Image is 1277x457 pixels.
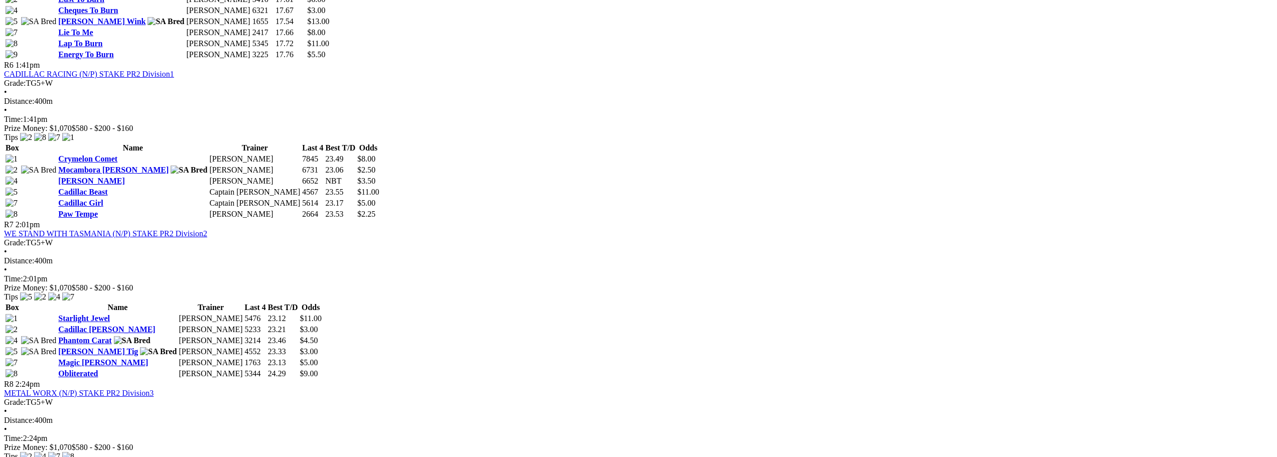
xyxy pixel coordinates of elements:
[4,389,154,397] a: METAL WORX (N/P) STAKE PR2 Division3
[4,274,1273,283] div: 2:01pm
[140,347,177,356] img: SA Bred
[58,6,118,15] a: Cheques To Burn
[186,50,251,60] td: [PERSON_NAME]
[357,188,379,196] span: $11.00
[114,336,151,345] img: SA Bred
[20,133,32,142] img: 2
[4,70,174,78] a: CADILLAC RACING (N/P) STAKE PR2 Division1
[325,154,356,164] td: 23.49
[186,6,251,16] td: [PERSON_NAME]
[6,155,18,164] img: 1
[16,220,40,229] span: 2:01pm
[6,199,18,208] img: 7
[4,425,7,433] span: •
[4,380,14,388] span: R8
[325,176,356,186] td: NBT
[178,302,243,313] th: Trainer
[4,434,23,442] span: Time:
[4,229,207,238] a: WE STAND WITH TASMANIA (N/P) STAKE PR2 Division2
[4,434,1273,443] div: 2:24pm
[325,209,356,219] td: 23.53
[34,133,46,142] img: 8
[58,325,155,334] a: Cadillac [PERSON_NAME]
[275,6,306,16] td: 17.67
[267,369,299,379] td: 24.29
[267,358,299,368] td: 23.13
[6,325,18,334] img: 2
[58,336,111,345] a: Phantom Carat
[4,115,23,123] span: Time:
[58,17,146,26] a: [PERSON_NAME] Wink
[21,17,57,26] img: SA Bred
[178,369,243,379] td: [PERSON_NAME]
[6,303,19,312] span: Box
[6,369,18,378] img: 8
[58,188,107,196] a: Cadillac Beast
[4,238,26,247] span: Grade:
[300,347,318,356] span: $3.00
[244,325,266,335] td: 5233
[6,28,18,37] img: 7
[308,39,329,48] span: $11.00
[4,97,34,105] span: Distance:
[4,283,1273,292] div: Prize Money: $1,070
[252,50,274,60] td: 3225
[6,17,18,26] img: 5
[4,256,1273,265] div: 400m
[4,133,18,141] span: Tips
[209,198,301,208] td: Captain [PERSON_NAME]
[58,358,148,367] a: Magic [PERSON_NAME]
[209,165,301,175] td: [PERSON_NAME]
[209,209,301,219] td: [PERSON_NAME]
[252,39,274,49] td: 5345
[244,336,266,346] td: 3214
[58,199,103,207] a: Cadillac Girl
[275,28,306,38] td: 17.66
[6,314,18,323] img: 1
[48,133,60,142] img: 7
[178,325,243,335] td: [PERSON_NAME]
[302,176,324,186] td: 6652
[4,416,1273,425] div: 400m
[58,177,124,185] a: [PERSON_NAME]
[308,17,330,26] span: $13.00
[357,155,375,163] span: $8.00
[4,443,1273,452] div: Prize Money: $1,070
[302,198,324,208] td: 5614
[58,210,98,218] a: Paw Tempe
[178,358,243,368] td: [PERSON_NAME]
[4,265,7,274] span: •
[6,143,19,152] span: Box
[58,50,113,59] a: Energy To Burn
[4,247,7,256] span: •
[6,39,18,48] img: 8
[244,314,266,324] td: 5476
[325,187,356,197] td: 23.55
[6,358,18,367] img: 7
[299,302,322,313] th: Odds
[325,198,356,208] td: 23.17
[58,155,117,163] a: Crymelon Comet
[209,187,301,197] td: Captain [PERSON_NAME]
[6,166,18,175] img: 2
[275,17,306,27] td: 17.54
[357,143,379,153] th: Odds
[302,165,324,175] td: 6731
[4,292,18,301] span: Tips
[244,358,266,368] td: 1763
[357,166,375,174] span: $2.50
[275,39,306,49] td: 17.72
[48,292,60,301] img: 4
[357,177,375,185] span: $3.50
[178,336,243,346] td: [PERSON_NAME]
[244,369,266,379] td: 5344
[267,347,299,357] td: 23.33
[267,336,299,346] td: 23.46
[58,28,93,37] a: Lie To Me
[252,28,274,38] td: 2417
[308,28,326,37] span: $8.00
[34,292,46,301] img: 2
[58,347,138,356] a: [PERSON_NAME] Tig
[267,325,299,335] td: 23.21
[58,166,169,174] a: Mocambora [PERSON_NAME]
